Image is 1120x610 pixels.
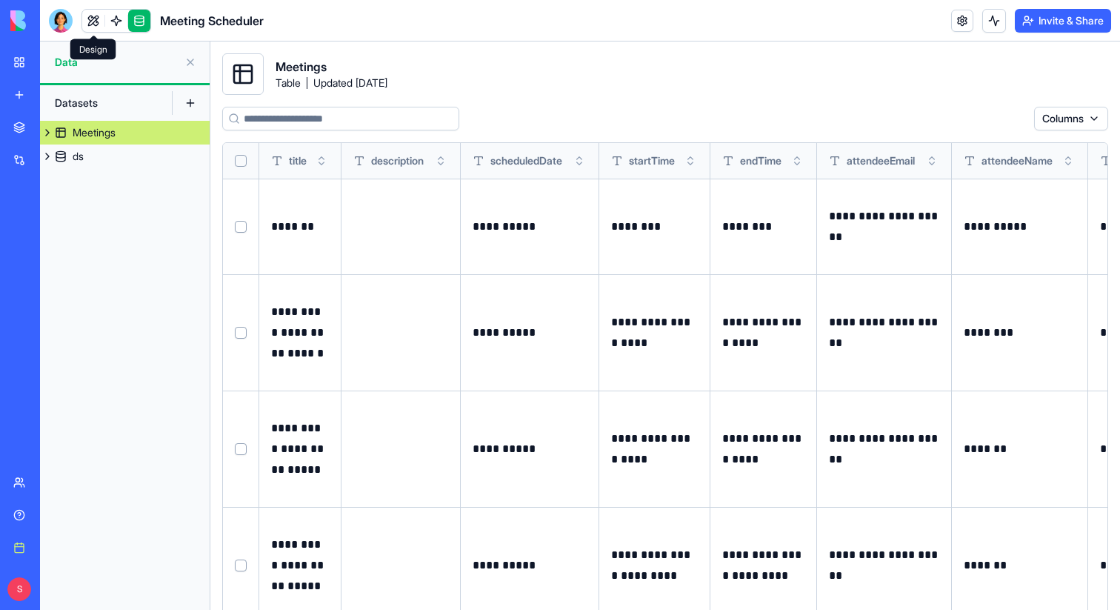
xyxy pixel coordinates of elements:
[235,221,247,233] button: Select row
[73,149,84,164] div: ds
[572,153,587,168] button: Toggle sort
[924,153,939,168] button: Toggle sort
[276,58,327,76] span: Meetings
[490,153,562,168] span: scheduledDate
[235,560,247,571] button: Select row
[1015,9,1111,33] button: Invite & Share
[235,155,247,167] button: Select all
[790,153,804,168] button: Toggle sort
[40,121,210,145] a: Meetings
[1034,107,1108,130] button: Columns
[981,153,1053,168] span: attendeeName
[289,153,307,168] span: title
[47,91,166,115] div: Datasets
[160,12,264,30] h1: Meeting Scheduler
[740,153,781,168] span: endTime
[683,153,698,168] button: Toggle sort
[73,125,116,140] div: Meetings
[55,55,179,70] span: Data
[314,153,329,168] button: Toggle sort
[235,327,247,339] button: Select row
[1061,153,1076,168] button: Toggle sort
[10,10,102,31] img: logo
[235,443,247,455] button: Select row
[629,153,675,168] span: startTime
[276,76,387,90] span: Table Updated [DATE]
[70,39,116,60] div: Design
[847,153,915,168] span: attendeeEmail
[371,153,424,168] span: description
[433,153,448,168] button: Toggle sort
[7,577,31,601] span: S
[40,145,210,168] a: ds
